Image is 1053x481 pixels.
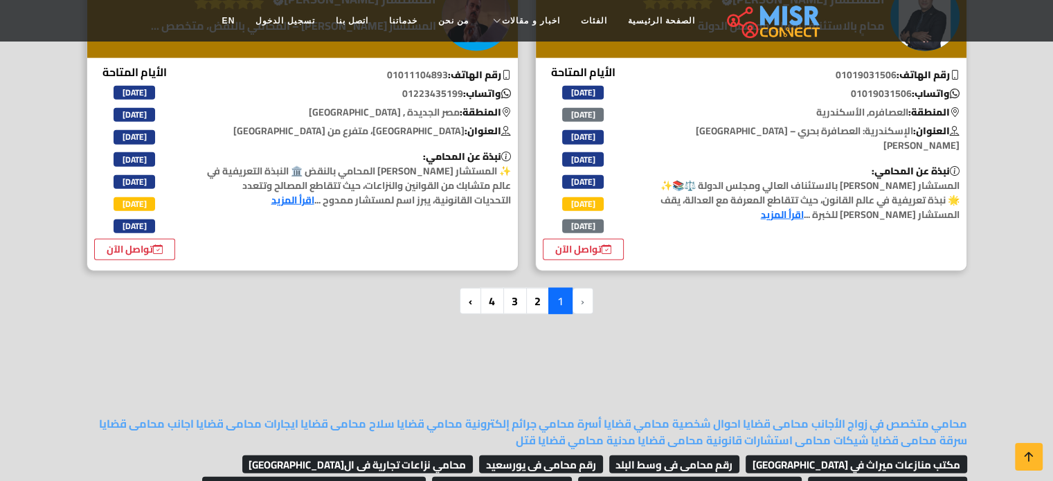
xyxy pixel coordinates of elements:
[99,413,967,451] a: محامى قضايا سرقة
[199,149,518,208] p: ✨ المستشار [PERSON_NAME] المحامي بالنقض 🏛️ النبذة التعريفية في عالم متشابك من القوانين والنزاعات،...
[480,288,504,314] a: 4
[503,288,527,314] a: 3
[543,239,624,260] a: تواصل الآن
[428,8,479,34] a: من نحن
[168,413,262,434] a: محامى قضايا اجانب
[460,288,481,314] a: pagination.next
[548,288,573,314] span: 1
[114,175,155,189] span: [DATE]
[562,86,604,100] span: [DATE]
[908,103,960,121] b: المنطقة:
[94,64,176,261] div: الأيام المتاحة
[242,455,474,473] span: محامي نزاعات تجارية فى ال[GEOGRAPHIC_DATA]
[369,413,462,434] a: محامي قضايا سلاح
[834,430,937,451] a: محامى قضايا شيكات
[114,86,155,100] span: [DATE]
[761,206,804,224] a: اقرأ المزيد
[572,288,593,314] li: pagination.previous
[379,8,428,34] a: خدماتنا
[897,66,960,84] b: رقم الهاتف:
[479,8,570,34] a: اخبار و مقالات
[562,130,604,144] span: [DATE]
[199,68,518,82] p: 01011104893
[114,219,155,233] span: [DATE]
[199,87,518,101] p: 01223435199
[460,103,511,121] b: المنطقة:
[525,288,550,314] a: 2
[727,3,820,38] img: main.misr_connect
[264,413,366,434] a: محامى قضايا ايجارات
[647,164,966,222] p: المستشار [PERSON_NAME] بالاستئناف العالي ومجلس الدولة ⚖️📚✨ 🌟 نبذة تعريفية في عالم القانون، حيث تت...
[465,413,575,434] a: محامي جرائم إلكترونية
[647,105,966,120] p: العصافره, الأسكندرية
[199,105,518,120] p: مصر الجديدة , [GEOGRAPHIC_DATA]
[562,219,604,233] span: [DATE]
[114,152,155,166] span: [DATE]
[746,455,967,473] span: مكتب منازعات ميراث في [GEOGRAPHIC_DATA]
[448,66,511,84] b: رقم الهاتف:
[245,8,325,34] a: تسجيل الدخول
[647,124,966,153] p: الإسكندرية: العصافرة بحري – [GEOGRAPHIC_DATA][PERSON_NAME]
[543,64,624,261] div: الأيام المتاحة
[706,430,831,451] a: محامى استشارات قانونية
[562,152,604,166] span: [DATE]
[606,454,740,475] a: رقم محامى فى وسط البلد
[606,430,703,451] a: محامى قضايا مدنية
[577,413,669,434] a: محامي قضايا أسرة
[199,124,518,138] p: [GEOGRAPHIC_DATA]، متفرع من [GEOGRAPHIC_DATA]
[647,87,966,101] p: 01019031506
[94,239,176,260] a: تواصل الآن
[463,84,511,102] b: واتساب:
[609,455,740,473] span: رقم محامى فى وسط البلد
[562,175,604,189] span: [DATE]
[423,147,511,165] b: نبذة عن المحامي:
[516,430,604,451] a: محامي قضايا قتل
[114,130,155,144] span: [DATE]
[562,197,604,211] span: [DATE]
[239,454,474,475] a: محامي نزاعات تجارية فى ال[GEOGRAPHIC_DATA]
[913,122,960,140] b: العنوان:
[742,454,967,475] a: مكتب منازعات ميراث في [GEOGRAPHIC_DATA]
[872,162,960,180] b: نبذة عن المحامي:
[811,413,967,434] a: محامي متخصص في زواج الأجانب
[114,108,155,122] span: [DATE]
[502,15,560,27] span: اخبار و مقالات
[479,455,603,473] span: رقم محامى فى يورسعيد
[618,8,705,34] a: الصفحة الرئيسية
[647,68,966,82] p: 01019031506
[325,8,379,34] a: اتصل بنا
[465,122,511,140] b: العنوان:
[271,191,314,209] a: اقرأ المزيد
[672,413,809,434] a: محامى قضايا احوال شخصية
[476,454,603,475] a: رقم محامى فى يورسعيد
[570,8,618,34] a: الفئات
[212,8,246,34] a: EN
[114,197,155,211] span: [DATE]
[562,108,604,122] span: [DATE]
[912,84,960,102] b: واتساب:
